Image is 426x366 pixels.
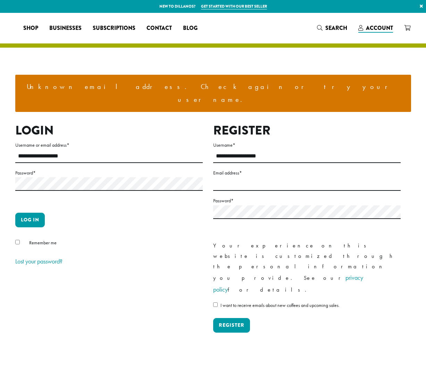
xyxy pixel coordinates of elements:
[213,318,250,333] button: Register
[366,24,393,32] span: Account
[213,241,401,295] p: Your experience on this website is customized through the personal information you provide. See o...
[213,302,218,307] input: I want to receive emails about new coffees and upcoming sales.
[220,302,340,308] span: I want to receive emails about new coffees and upcoming sales.
[15,123,203,138] h2: Login
[213,196,401,205] label: Password
[23,24,38,33] span: Shop
[213,123,401,138] h2: Register
[147,24,172,33] span: Contact
[15,169,203,177] label: Password
[18,23,44,34] a: Shop
[213,141,401,149] label: Username
[21,80,406,106] li: Unknown email address. Check again or try your username.
[93,24,135,33] span: Subscriptions
[201,3,267,9] a: Get started with our best seller
[213,274,363,293] a: privacy policy
[15,213,45,227] button: Log in
[29,239,57,246] span: Remember me
[15,141,203,149] label: Username or email address
[49,24,82,33] span: Businesses
[15,257,62,265] a: Lost your password?
[325,24,347,32] span: Search
[213,169,401,177] label: Email address
[311,22,353,34] a: Search
[183,24,198,33] span: Blog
